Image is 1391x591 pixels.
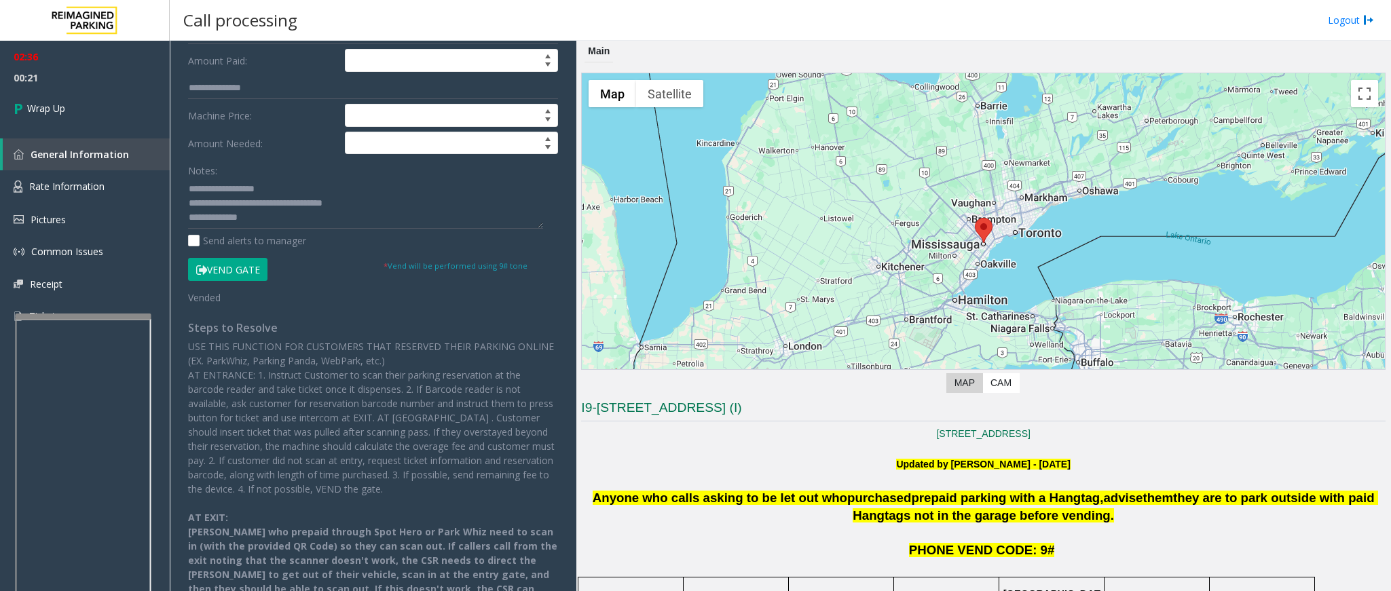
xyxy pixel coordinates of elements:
span: Decrease value [538,143,557,154]
span: Vended [188,291,221,304]
img: logout [1363,13,1374,27]
label: Map [946,373,983,393]
small: Vend will be performed using 9# tone [384,261,527,271]
span: Receipt [30,278,62,290]
h3: I9-[STREET_ADDRESS] (I) [581,399,1386,421]
button: Vend Gate [188,258,267,281]
img: 'icon' [14,246,24,257]
span: they are to park outside with paid Hangtags not in the garage before vending. [853,491,1377,522]
b: Updated by [PERSON_NAME] - [DATE] [896,459,1070,470]
span: Rate Information [29,180,105,193]
a: General Information [3,138,170,170]
h3: Call processing [177,3,304,37]
span: PHONE VEND CODE: 9# [909,543,1055,557]
label: Amount Needed: [185,132,341,155]
span: Anyone who calls asking to be let out who [593,491,847,505]
label: Notes: [188,159,217,178]
label: Send alerts to manager [188,233,306,248]
span: Decrease value [538,60,557,71]
button: Toggle fullscreen view [1351,80,1378,107]
span: prepaid parking with a Hangtag [911,491,1100,505]
a: Logout [1328,13,1374,27]
img: 'icon' [14,149,24,159]
span: , [1100,491,1103,505]
img: 'icon' [14,215,24,224]
span: purchased [847,491,911,505]
img: 'icon' [14,310,22,322]
button: Show street map [589,80,636,107]
img: 'icon' [14,280,23,288]
span: Increase value [538,50,557,60]
span: Common Issues [31,245,103,258]
span: Decrease value [538,115,557,126]
span: Increase value [538,104,557,115]
a: [STREET_ADDRESS] [936,428,1030,439]
img: 'icon' [14,180,22,193]
div: 151 City Centre Drive, Mississauga, ON [975,218,993,243]
div: Main [585,41,613,62]
span: Ticket [29,309,56,322]
span: General Information [31,148,129,161]
button: Show satellite imagery [636,80,703,107]
span: Wrap Up [27,101,65,115]
label: CAM [982,373,1020,393]
label: Amount Paid: [185,49,341,72]
label: Machine Price: [185,104,341,127]
h4: Steps to Resolve [188,322,558,335]
span: them [1143,491,1173,505]
span: Pictures [31,213,66,226]
span: advise [1103,491,1143,505]
span: Increase value [538,132,557,143]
